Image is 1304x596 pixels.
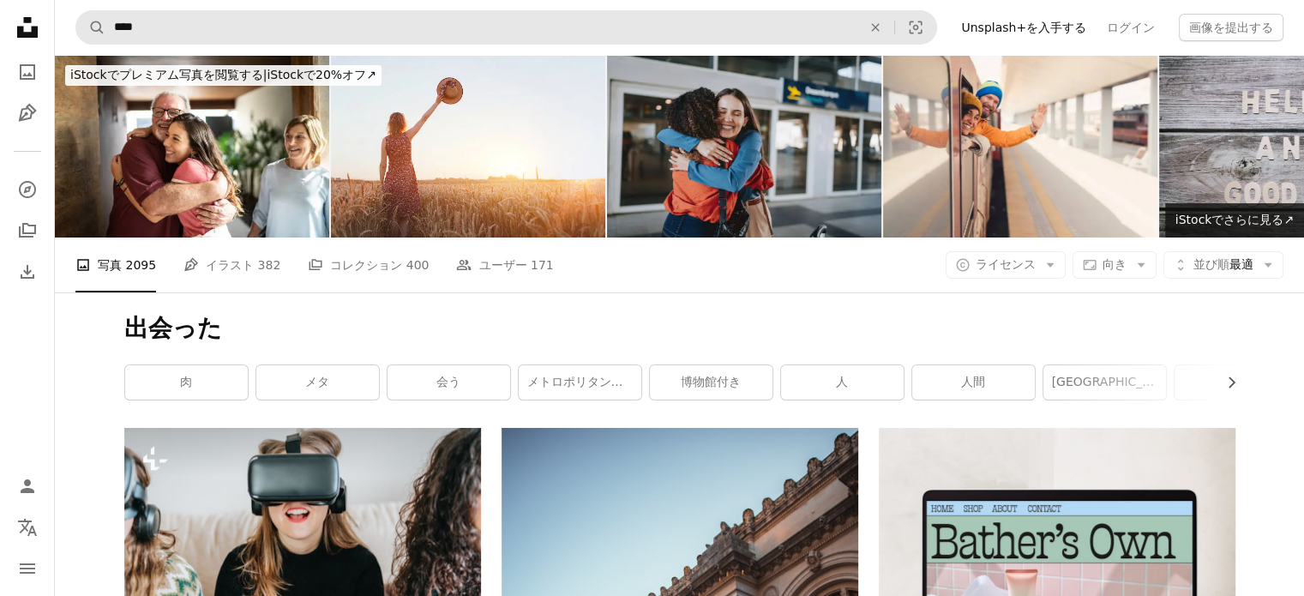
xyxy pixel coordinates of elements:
a: 人 [781,365,904,400]
a: コレクション [10,214,45,248]
a: コレクション 400 [308,238,429,292]
a: メタ [256,365,379,400]
a: ダウンロード履歴 [10,255,45,289]
div: iStockで20%オフ ↗ [65,65,382,86]
button: 画像を提出する [1179,14,1283,41]
button: リストを右にスクロールする [1216,365,1235,400]
button: 言語 [10,510,45,545]
a: ホーム — Unsplash [10,10,45,48]
button: ビジュアル検索 [895,11,936,44]
a: ユーザー 171 [456,238,553,292]
a: イラスト [10,96,45,130]
a: 肉 [125,365,248,400]
a: 博物館 [1175,365,1297,400]
span: 382 [258,256,281,274]
a: 博物館付き [650,365,772,400]
img: さよならまたは別れの概念、別れの背景 [331,55,605,238]
form: サイト内でビジュアルを探す [75,10,937,45]
span: ライセンス [976,257,1036,271]
a: メトロポリタン美術館 [519,365,641,400]
span: 向き [1103,257,1127,271]
button: ライセンス [946,251,1066,279]
img: 自宅で祖父を抱きしめる孫娘 [55,55,329,238]
span: 400 [406,256,430,274]
span: iStockでプレミアム写真を閲覧する | [70,68,267,81]
span: 171 [531,256,554,274]
a: 人間 [912,365,1035,400]
span: 並び順 [1193,257,1229,271]
a: iStockでさらに見る↗ [1165,203,1304,238]
img: 別れの手を振って電車の中のカップル [883,55,1157,238]
h1: 出会った [124,313,1235,344]
a: 写真 [10,55,45,89]
a: 会う [388,365,510,400]
a: 探す [10,172,45,207]
button: メニュー [10,551,45,586]
span: iStockでさらに見る ↗ [1175,213,1294,226]
a: Unsplash+を入手する [951,14,1097,41]
a: 仮想メガネをかけた女性 [124,539,481,554]
a: iStockでプレミアム写真を閲覧する|iStockで20%オフ↗ [55,55,392,96]
button: 向き [1073,251,1157,279]
button: Unsplashで検索する [76,11,105,44]
img: 空港で待ち合わせする2人の友人 [607,55,881,238]
a: [GEOGRAPHIC_DATA] [1043,365,1166,400]
a: ログイン [1097,14,1165,41]
span: 最適 [1193,256,1253,274]
button: 並び順最適 [1163,251,1283,279]
a: ログイン / 登録する [10,469,45,503]
a: イラスト 382 [183,238,280,292]
button: 全てクリア [856,11,894,44]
